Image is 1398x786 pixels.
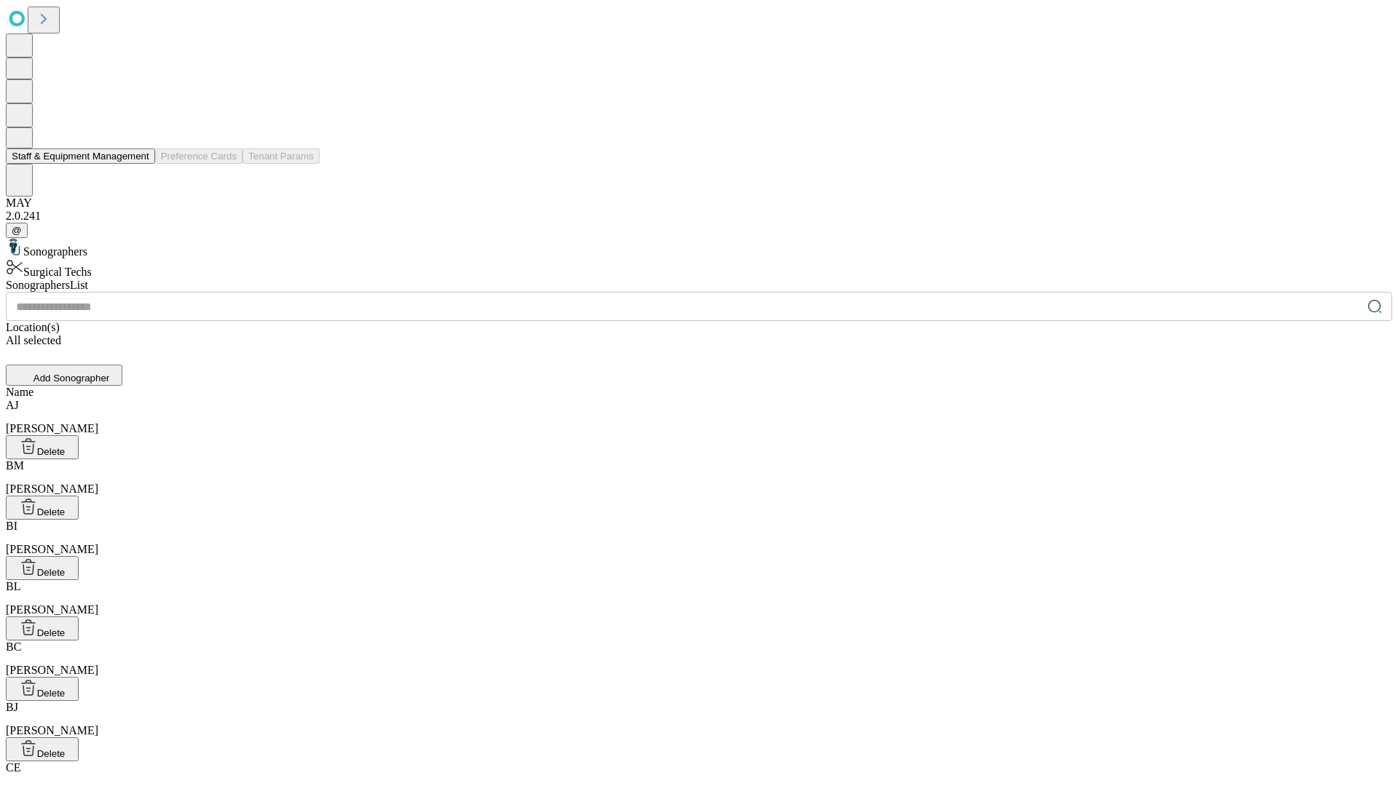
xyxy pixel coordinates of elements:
[242,148,320,164] button: Tenant Params
[6,321,60,333] span: Location(s)
[6,556,79,580] button: Delete
[6,640,1392,677] div: [PERSON_NAME]
[6,238,1392,258] div: Sonographers
[37,688,66,699] span: Delete
[37,507,66,517] span: Delete
[6,761,20,774] span: CE
[6,148,155,164] button: Staff & Equipment Management
[6,399,19,411] span: AJ
[33,373,109,384] span: Add Sonographer
[6,496,79,520] button: Delete
[6,223,28,238] button: @
[6,616,79,640] button: Delete
[12,225,22,236] span: @
[37,748,66,759] span: Delete
[6,520,1392,556] div: [PERSON_NAME]
[6,580,1392,616] div: [PERSON_NAME]
[155,148,242,164] button: Preference Cards
[6,677,79,701] button: Delete
[6,258,1392,279] div: Surgical Techs
[6,365,122,386] button: Add Sonographer
[6,435,79,459] button: Delete
[6,737,79,761] button: Delete
[6,386,1392,399] div: Name
[6,580,20,592] span: BL
[6,520,17,532] span: BI
[6,399,1392,435] div: [PERSON_NAME]
[6,701,1392,737] div: [PERSON_NAME]
[6,279,1392,292] div: Sonographers List
[6,459,1392,496] div: [PERSON_NAME]
[6,701,18,713] span: BJ
[6,334,1392,347] div: All selected
[37,627,66,638] span: Delete
[6,210,1392,223] div: 2.0.241
[6,640,21,653] span: BC
[6,196,1392,210] div: MAY
[37,567,66,578] span: Delete
[6,459,24,472] span: BM
[37,446,66,457] span: Delete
